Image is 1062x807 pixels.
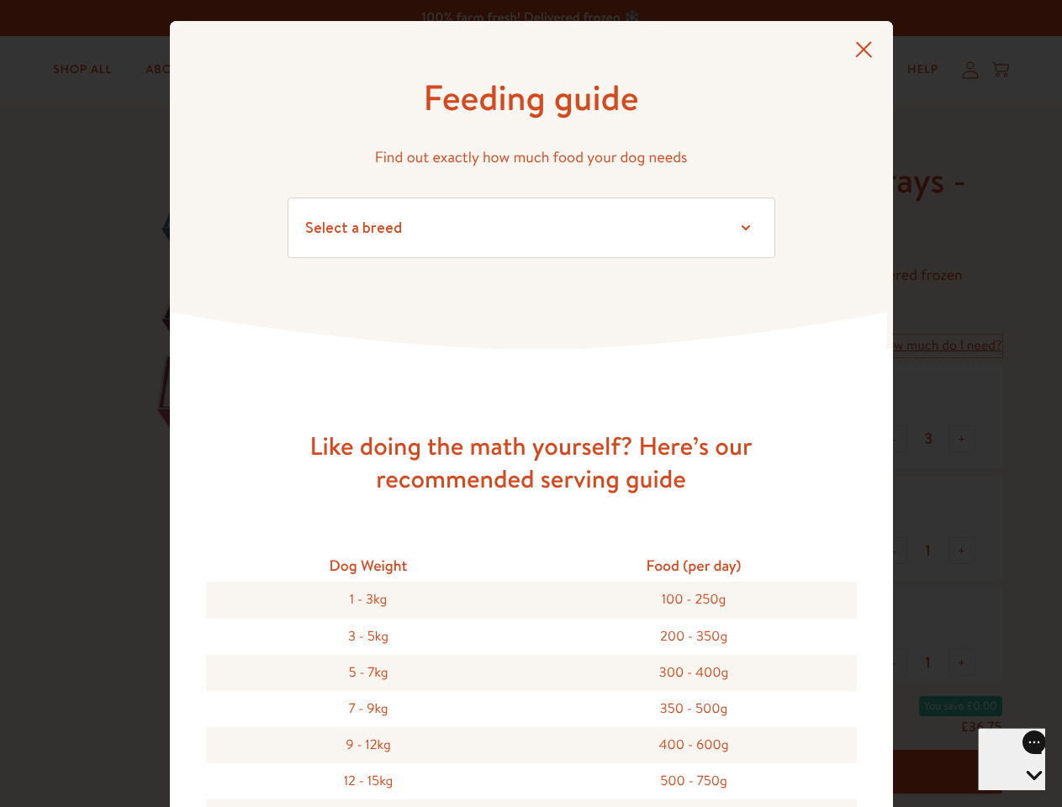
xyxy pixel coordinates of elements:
div: 5 - 7kg [206,655,531,691]
div: Food (per day) [531,549,857,582]
div: 12 - 15kg [206,763,531,799]
div: 100 - 250g [531,582,857,618]
div: 7 - 9kg [206,691,531,727]
div: 1 - 3kg [206,582,531,618]
div: 200 - 350g [531,619,857,655]
div: Dog Weight [206,549,531,582]
h3: Like doing the math yourself? Here’s our recommended serving guide [262,430,800,495]
iframe: Gorgias live chat messenger [978,728,1045,790]
div: 400 - 600g [531,727,857,763]
div: 300 - 400g [531,655,857,691]
div: 3 - 5kg [206,619,531,655]
div: 350 - 500g [531,691,857,727]
p: Find out exactly how much food your dog needs [288,145,775,171]
div: 500 - 750g [531,763,857,799]
div: 9 - 12kg [206,727,531,763]
h1: Feeding guide [288,75,775,121]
